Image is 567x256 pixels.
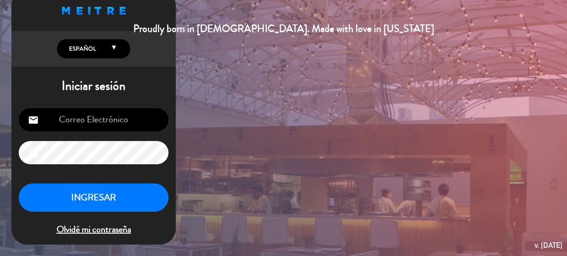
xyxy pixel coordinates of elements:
[19,108,168,131] input: Correo Electrónico
[19,183,168,212] button: INGRESAR
[67,44,96,53] span: Español
[535,239,562,251] div: v. [DATE]
[19,222,168,237] span: Olvidé mi contraseña
[62,7,126,15] img: MEITRE
[11,78,176,94] h1: Iniciar sesión
[28,115,39,125] i: email
[28,147,39,158] i: lock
